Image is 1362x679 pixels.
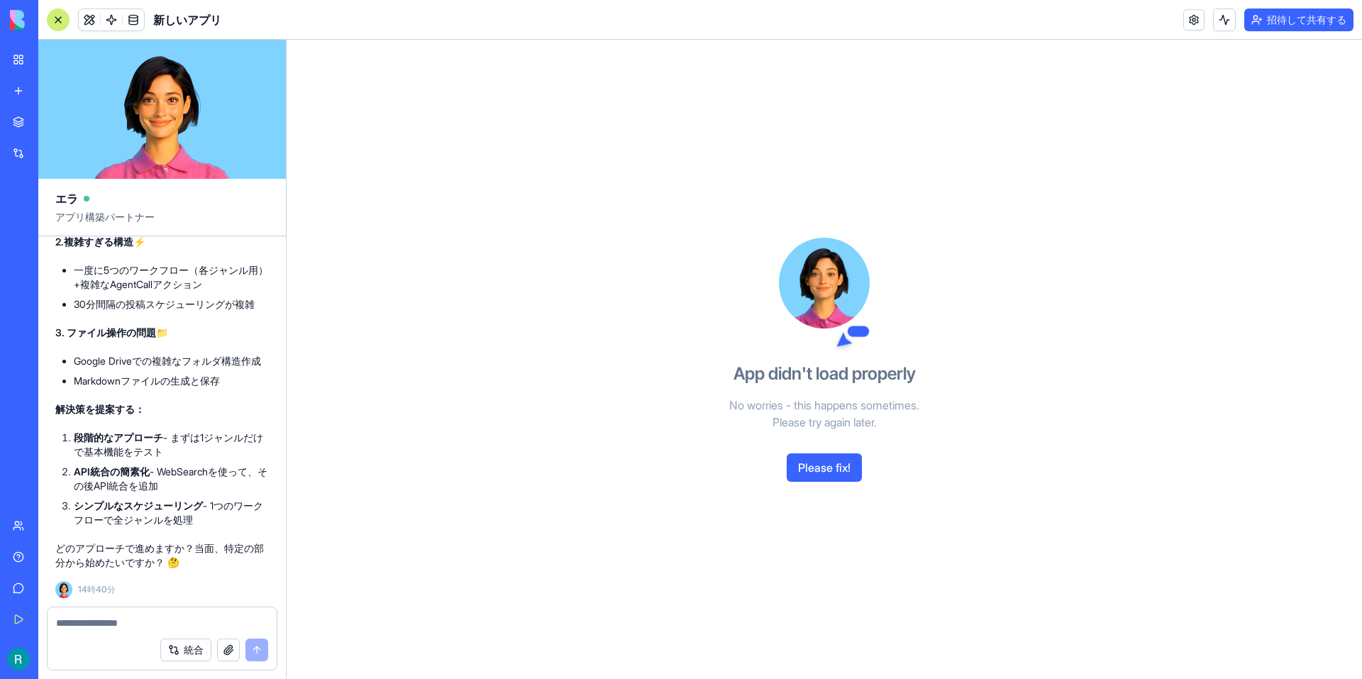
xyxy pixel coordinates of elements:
font: - WebSearchを使って、その後API統合を追加 [74,465,267,492]
font: Markdownファイルの生成と保存 [74,375,220,387]
font: エラ [55,192,78,206]
font: 14時40分 [78,584,116,595]
font: API統合の簡素化 [74,465,150,477]
img: ロゴ [10,10,98,30]
font: 一度に5つのワークフロー（各ジャンル用）+複雑なAgentCallアクション [74,264,268,290]
font: 新しいアプリ [153,13,221,27]
button: 招待して共有する [1244,9,1353,31]
font: 統合 [184,644,204,656]
font: Google Driveでの複雑なフォルダ構造作成 [74,355,261,367]
font: ⚡ [133,236,145,248]
font: 解決策を提案する： [55,403,145,415]
font: 段階的なアプローチ [74,431,163,443]
button: 統合 [160,639,211,661]
font: 招待して共有する [1267,13,1346,26]
font: 📁 [156,326,168,338]
font: シンプルなスケジューリング [74,499,203,512]
font: - まずは1ジャンルだけで基本機能をテスト [74,431,263,458]
font: 30分間隔の投稿スケジューリングが複雑 [74,298,255,310]
font: 3. ファイル操作の問題 [55,326,156,338]
font: 2.複雑すぎる構造 [55,236,133,248]
img: Ella_00000_wcx2te.png [55,581,72,598]
img: ACg8ocLYxbmuOAwgDfHhJuU0vF821qkRK3Bokl7Na-cOBZ6pmGtmrA=s96-c [7,648,30,670]
font: アプリ構築パートナー [55,211,155,223]
font: どのアプローチで進めますか？当面、特定の部分から始めたいですか？ 🤔 [55,542,264,568]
